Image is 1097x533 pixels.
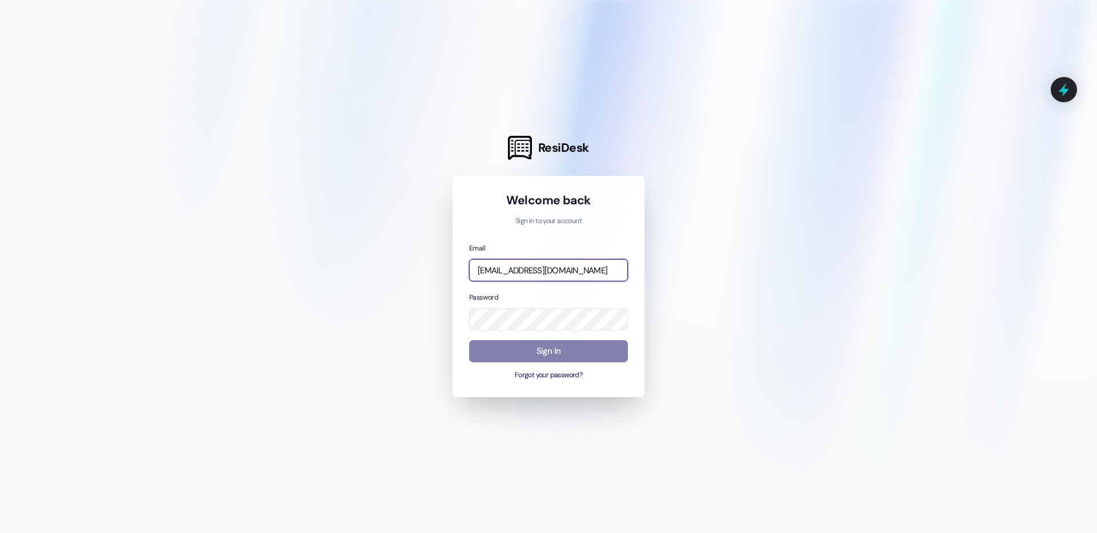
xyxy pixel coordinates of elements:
[538,140,589,156] span: ResiDesk
[469,216,628,227] p: Sign in to your account
[469,244,485,253] label: Email
[469,340,628,362] button: Sign In
[469,259,628,281] input: name@example.com
[469,192,628,208] h1: Welcome back
[508,136,532,160] img: ResiDesk Logo
[469,370,628,381] button: Forgot your password?
[469,293,498,302] label: Password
